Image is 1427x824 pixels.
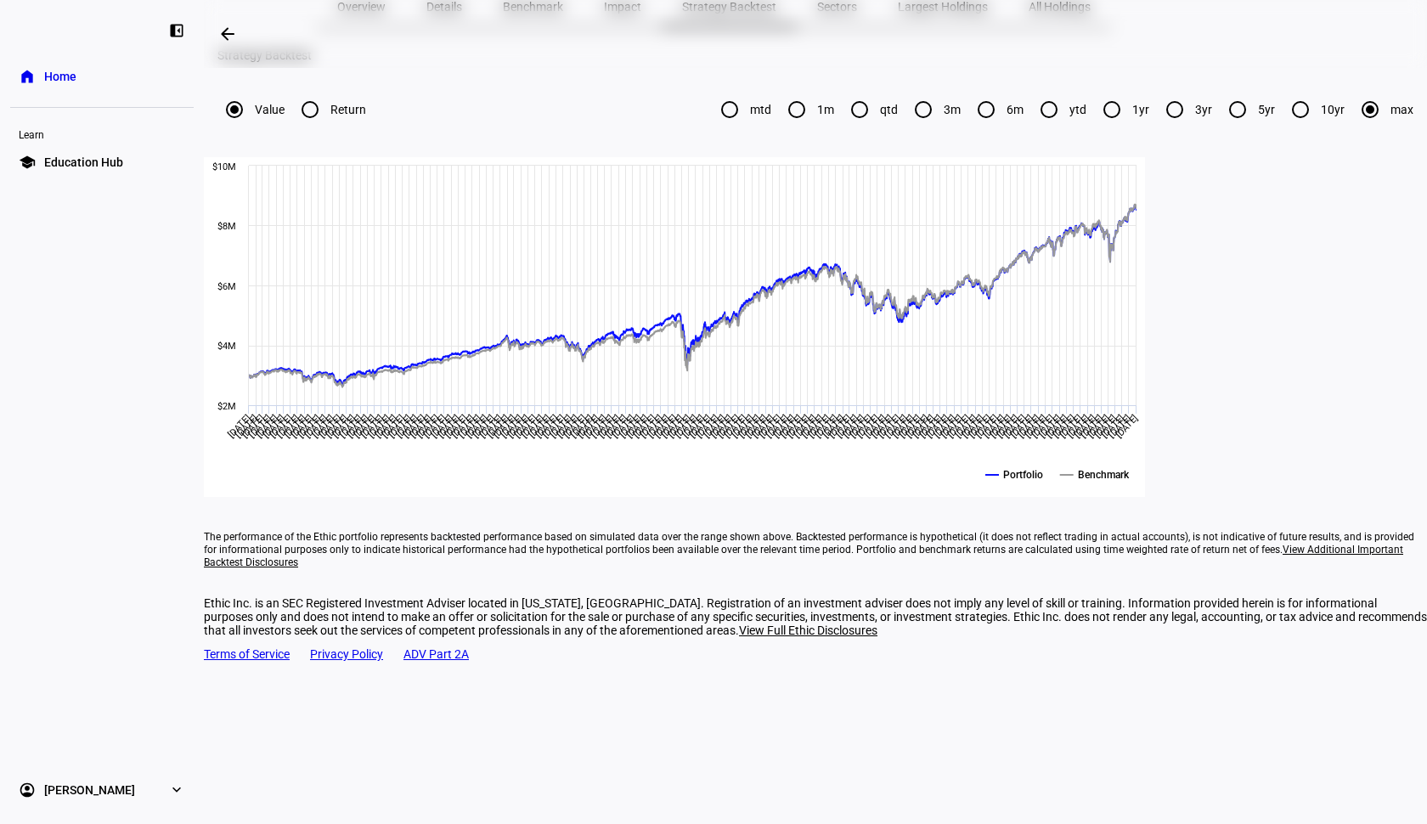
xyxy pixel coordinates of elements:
[19,68,36,85] eth-mat-symbol: home
[877,103,898,116] label: qtd
[204,596,1427,637] div: Ethic Inc. is an SEC Registered Investment Adviser located in [US_STATE], [GEOGRAPHIC_DATA]. Regi...
[44,782,135,799] span: [PERSON_NAME]
[1192,103,1212,116] label: 3yr
[217,24,238,44] mat-icon: arrow_backwards
[44,68,76,85] span: Home
[1129,103,1149,116] label: 1yr
[44,154,123,171] span: Education Hub
[168,782,185,799] eth-mat-symbol: expand_more
[204,531,1427,569] eth-footer-disclaimer: The performance of the Ethic portfolio represents backtested performance based on simulated data ...
[747,103,771,116] label: mtd
[10,59,194,93] a: homeHome
[1078,469,1130,481] text: Benchmark
[310,647,383,661] a: Privacy Policy
[1255,103,1275,116] label: 5yr
[1003,469,1043,481] text: Portfolio
[251,103,285,116] label: Value
[10,121,194,145] div: Learn
[403,647,469,661] a: ADV Part 2A
[1317,103,1345,116] label: 10yr
[739,624,877,637] span: View Full Ethic Disclosures
[1066,103,1086,116] label: ytd
[217,221,236,232] text: $8M
[1387,103,1413,116] label: max
[168,22,185,39] eth-mat-symbol: left_panel_close
[1003,103,1024,116] label: 6m
[204,647,290,661] a: Terms of Service
[1114,413,1141,440] text: [DATE]
[217,341,236,352] text: $4M
[19,154,36,171] eth-mat-symbol: school
[19,782,36,799] eth-mat-symbol: account_circle
[217,281,236,292] text: $6M
[204,544,1403,568] span: View Additional Important Backtest Disclosures
[814,103,834,116] label: 1m
[212,161,236,172] text: $10M
[327,103,366,116] label: Return
[217,401,236,412] text: $2M
[940,103,961,116] label: 3m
